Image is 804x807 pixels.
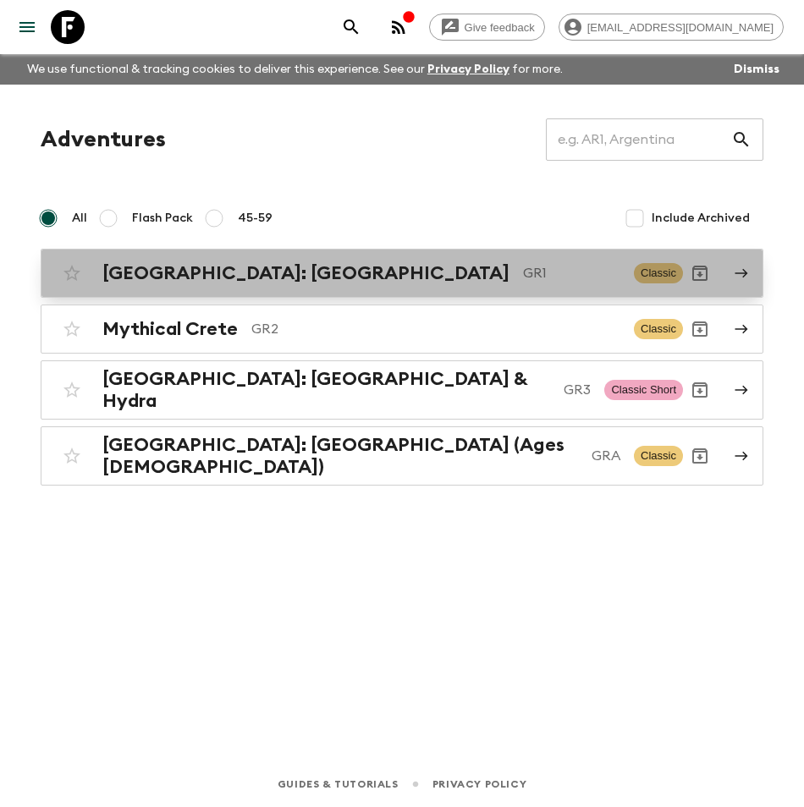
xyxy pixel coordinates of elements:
[41,305,763,354] a: Mythical CreteGR2ClassicArchive
[683,312,717,346] button: Archive
[683,439,717,473] button: Archive
[604,380,683,400] span: Classic Short
[20,54,570,85] p: We use functional & tracking cookies to deliver this experience. See our for more.
[251,319,620,339] p: GR2
[578,21,783,34] span: [EMAIL_ADDRESS][DOMAIN_NAME]
[334,10,368,44] button: search adventures
[238,210,273,227] span: 45-59
[559,14,784,41] div: [EMAIL_ADDRESS][DOMAIN_NAME]
[41,360,763,420] a: [GEOGRAPHIC_DATA]: [GEOGRAPHIC_DATA] & HydraGR3Classic ShortArchive
[72,210,87,227] span: All
[41,123,166,156] h1: Adventures
[432,775,526,793] a: Privacy Policy
[102,434,578,478] h2: [GEOGRAPHIC_DATA]: [GEOGRAPHIC_DATA] (Ages [DEMOGRAPHIC_DATA])
[683,373,717,407] button: Archive
[592,446,620,466] p: GRA
[634,263,683,283] span: Classic
[634,319,683,339] span: Classic
[730,58,784,81] button: Dismiss
[41,249,763,298] a: [GEOGRAPHIC_DATA]: [GEOGRAPHIC_DATA]GR1ClassicArchive
[546,116,731,163] input: e.g. AR1, Argentina
[278,775,399,793] a: Guides & Tutorials
[102,318,238,340] h2: Mythical Crete
[455,21,544,34] span: Give feedback
[683,256,717,290] button: Archive
[102,368,550,412] h2: [GEOGRAPHIC_DATA]: [GEOGRAPHIC_DATA] & Hydra
[564,380,591,400] p: GR3
[634,446,683,466] span: Classic
[41,426,763,486] a: [GEOGRAPHIC_DATA]: [GEOGRAPHIC_DATA] (Ages [DEMOGRAPHIC_DATA])GRAClassicArchive
[427,63,509,75] a: Privacy Policy
[102,262,509,284] h2: [GEOGRAPHIC_DATA]: [GEOGRAPHIC_DATA]
[429,14,545,41] a: Give feedback
[10,10,44,44] button: menu
[523,263,620,283] p: GR1
[132,210,193,227] span: Flash Pack
[652,210,750,227] span: Include Archived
